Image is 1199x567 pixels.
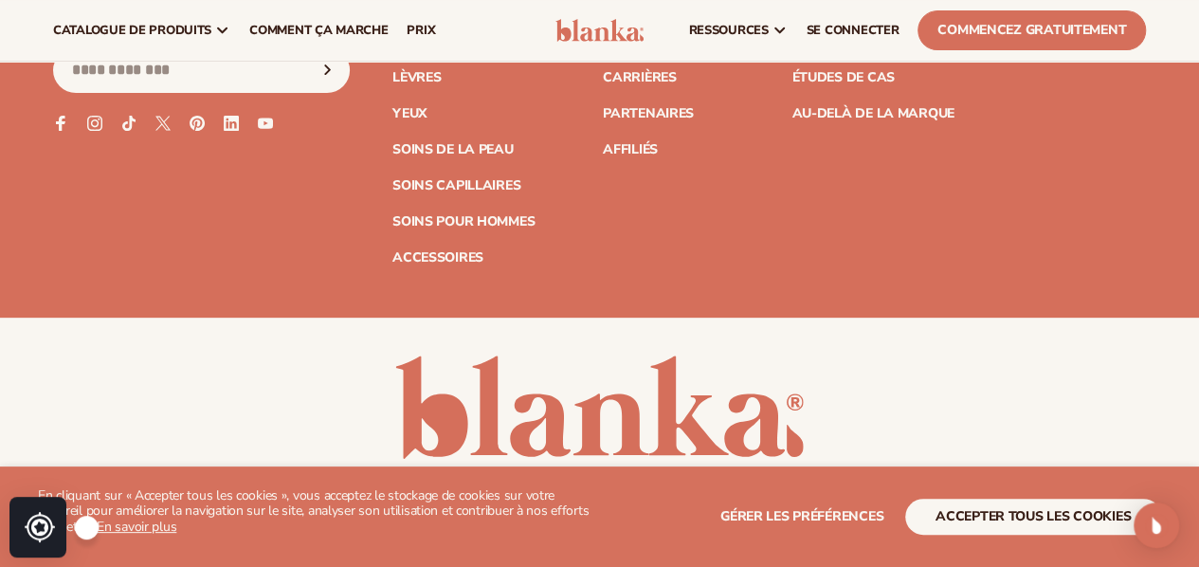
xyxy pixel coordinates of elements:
[407,22,435,39] font: prix
[392,104,427,122] font: Yeux
[392,143,514,156] a: Soins de la peau
[555,19,645,42] img: logo
[936,507,1131,525] font: accepter tous les cookies
[905,499,1161,535] button: accepter tous les cookies
[807,22,899,39] font: SE CONNECTER
[53,22,211,39] font: catalogue de produits
[603,143,658,156] a: Affiliés
[603,140,658,158] font: Affiliés
[720,499,883,535] button: Gérer les préférences
[38,486,589,537] font: En cliquant sur « Accepter tous les cookies », vous acceptez le stockage de cookies sur votre app...
[392,212,535,230] font: Soins pour hommes
[392,176,520,194] font: Soins capillaires
[392,248,483,266] font: Accessoires
[25,512,55,542] img: svg+xml;base64,PHN2ZwogICAgd2lkdGg9IjMyIgogICAgaGVpZ2h0PSIzMiIKICAgIHZpZXdCb3g9IjAgMCAzMiAzMiIKIC...
[307,47,349,93] button: S'abonner
[603,68,676,86] font: Carrières
[392,140,514,158] font: Soins de la peau
[392,71,441,84] a: Lèvres
[720,507,883,525] font: Gérer les préférences
[392,179,520,192] a: Soins capillaires
[937,21,1126,39] font: Commencez gratuitement
[392,107,427,120] a: Yeux
[791,104,954,122] font: Au-delà de la marque
[603,71,676,84] a: Carrières
[688,22,768,39] font: ressources
[392,215,535,229] a: Soins pour hommes
[603,107,694,120] a: Partenaires
[97,518,176,536] a: En savoir plus
[791,107,954,120] a: Au-delà de la marque
[791,68,894,86] font: Études de cas
[392,68,441,86] font: Lèvres
[392,251,483,265] a: Accessoires
[1134,503,1179,548] div: Open Intercom Messenger
[603,104,694,122] font: Partenaires
[249,22,388,39] font: Comment ça marche
[917,10,1146,50] a: Commencez gratuitement
[791,71,894,84] a: Études de cas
